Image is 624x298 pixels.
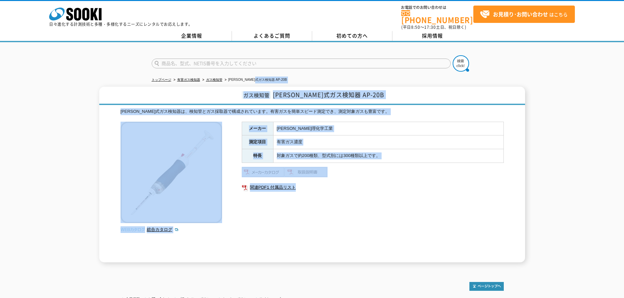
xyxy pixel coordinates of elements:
[312,31,392,41] a: 初めての方へ
[273,90,384,99] span: [PERSON_NAME]式ガス検知器 AP-20B
[401,6,473,9] span: お電話でのお問い合わせは
[121,122,222,223] img: 北川式ガス検知器 AP-20B
[453,55,469,72] img: btn_search.png
[206,78,222,81] a: ガス検知管
[152,59,451,68] input: 商品名、型式、NETIS番号を入力してください
[401,10,473,24] a: [PHONE_NUMBER]
[273,122,503,135] td: [PERSON_NAME]理化学工業
[242,135,273,149] th: 測定項目
[273,135,503,149] td: 有害ガス濃度
[273,149,503,163] td: 対象ガスで約200種類、型式別には300種類以上です。
[242,167,285,177] img: メーカーカタログ
[285,167,328,177] img: 取扱説明書
[411,24,420,30] span: 8:50
[49,22,193,26] p: 日々進化する計測技術と多種・多様化するニーズにレンタルでお応えします。
[242,183,504,192] a: 関連PDF1 付属品リスト
[223,77,287,83] li: [PERSON_NAME]式ガス検知器 AP-20B
[401,24,466,30] span: (平日 ～ 土日、祝日除く)
[177,78,200,81] a: 有害ガス検知器
[242,149,273,163] th: 特長
[424,24,436,30] span: 17:30
[232,31,312,41] a: よくあるご質問
[242,122,273,135] th: メーカー
[473,6,575,23] a: お見積り･お問い合わせはこちら
[242,171,285,176] a: メーカーカタログ
[242,91,271,99] span: ガス検知管
[469,282,504,291] img: トップページへ
[121,226,145,233] img: webカタログ
[152,78,171,81] a: トップページ
[147,227,179,232] a: 総合カタログ
[480,9,568,19] span: はこちら
[121,108,504,115] div: [PERSON_NAME]式ガス検知器は、検知管とガス採取器で構成されています。有害ガスを簡単スピード測定でき、測定対象ガスも豊富です。
[152,31,232,41] a: 企業情報
[285,171,328,176] a: 取扱説明書
[336,32,368,39] span: 初めての方へ
[493,10,548,18] strong: お見積り･お問い合わせ
[392,31,473,41] a: 採用情報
